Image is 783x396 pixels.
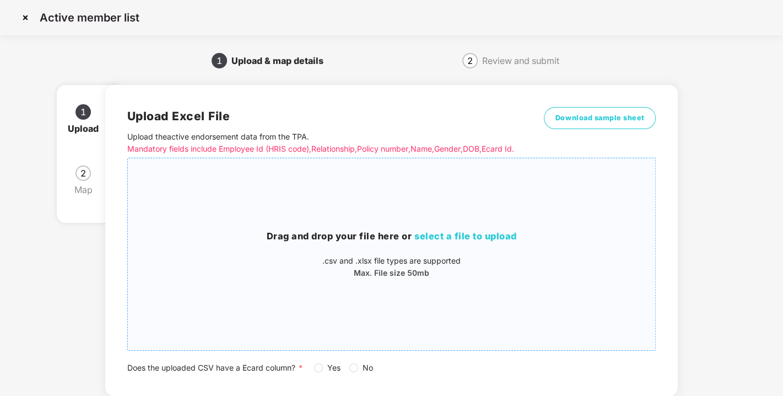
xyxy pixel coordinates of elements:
[80,108,86,116] span: 1
[127,131,524,155] p: Upload the active endorsement data from the TPA .
[482,52,559,69] div: Review and submit
[128,229,656,244] h3: Drag and drop your file here or
[80,169,86,178] span: 2
[231,52,332,69] div: Upload & map details
[127,107,524,125] h2: Upload Excel File
[128,255,656,267] p: .csv and .xlsx file types are supported
[544,107,656,129] button: Download sample sheet
[323,362,345,374] span: Yes
[128,267,656,279] p: Max. File size 50mb
[68,120,107,137] div: Upload
[467,56,473,65] span: 2
[127,143,524,155] p: Mandatory fields include Employee Id (HRIS code), Relationship, Policy number, Name, Gender, DOB,...
[555,113,645,124] span: Download sample sheet
[127,362,656,374] div: Does the uploaded CSV have a Ecard column?
[17,9,34,26] img: svg+xml;base64,PHN2ZyBpZD0iQ3Jvc3MtMzJ4MzIiIHhtbG5zPSJodHRwOi8vd3d3LnczLm9yZy8yMDAwL3N2ZyIgd2lkdG...
[414,231,517,242] span: select a file to upload
[358,362,377,374] span: No
[217,56,222,65] span: 1
[74,181,101,199] div: Map
[40,11,139,24] p: Active member list
[128,158,656,350] span: Drag and drop your file here orselect a file to upload.csv and .xlsx file types are supportedMax....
